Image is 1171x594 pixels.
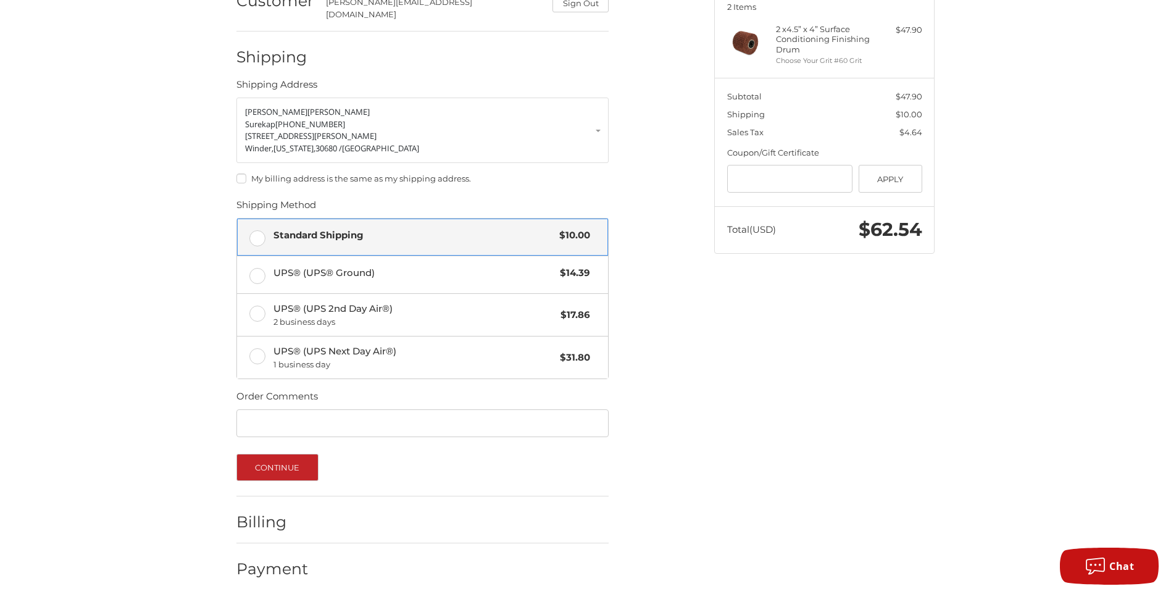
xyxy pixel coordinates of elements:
h4: 2 x 4.5” x 4” Surface Conditioning Finishing Drum [776,24,870,54]
span: 30680 / [315,143,342,154]
h2: Payment [236,559,309,579]
span: Total (USD) [727,224,776,235]
legend: Shipping Method [236,198,316,218]
span: 1 business day [273,359,554,371]
h2: Shipping [236,48,309,67]
span: $14.39 [554,266,590,280]
span: $47.90 [896,91,922,101]
input: Gift Certificate or Coupon Code [727,165,853,193]
span: UPS® (UPS Next Day Air®) [273,345,554,370]
a: Enter or select a different address [236,98,609,163]
legend: Shipping Address [236,78,317,98]
span: [PERSON_NAME] [245,106,307,117]
button: Continue [236,454,319,481]
span: Standard Shipping [273,228,554,243]
span: 2 business days [273,316,555,328]
legend: Order Comments [236,390,318,409]
span: UPS® (UPS 2nd Day Air®) [273,302,555,328]
span: Chat [1109,559,1134,573]
span: [GEOGRAPHIC_DATA] [342,143,419,154]
button: Apply [859,165,922,193]
span: $10.00 [896,109,922,119]
span: [PERSON_NAME] [307,106,370,117]
div: $47.90 [873,24,922,36]
div: Coupon/Gift Certificate [727,147,922,159]
li: Choose Your Grit #60 Grit [776,56,870,66]
span: Subtotal [727,91,762,101]
span: $62.54 [859,218,922,241]
span: $17.86 [554,308,590,322]
span: UPS® (UPS® Ground) [273,266,554,280]
span: [US_STATE], [273,143,315,154]
span: Surekap [245,119,275,130]
h2: Billing [236,512,309,532]
span: Sales Tax [727,127,764,137]
span: [STREET_ADDRESS][PERSON_NAME] [245,130,377,141]
span: $31.80 [554,351,590,365]
label: My billing address is the same as my shipping address. [236,174,609,183]
h3: 2 Items [727,2,922,12]
span: Winder, [245,143,273,154]
span: [PHONE_NUMBER] [275,119,345,130]
span: $4.64 [899,127,922,137]
span: Shipping [727,109,765,119]
button: Chat [1060,548,1159,585]
span: $10.00 [553,228,590,243]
